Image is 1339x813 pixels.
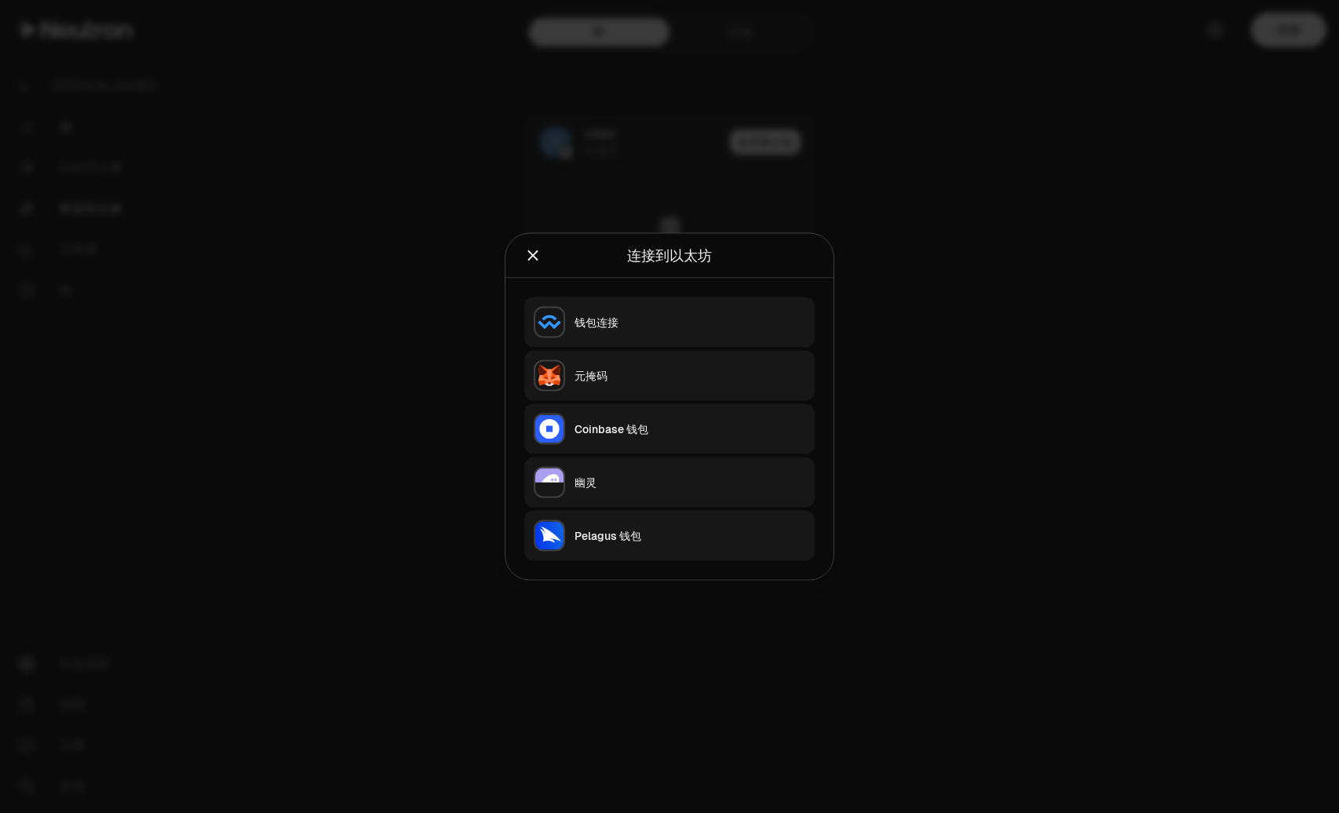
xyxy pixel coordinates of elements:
div: 连接到以太坊 [627,245,712,267]
div: 元掩码 [575,368,805,384]
div: 钱包连接 [575,315,805,330]
button: 元掩码元掩码 [524,351,815,401]
img: 元掩码 [535,362,564,390]
div: Pelagus 钱包 [575,528,805,544]
button: 钱包连接钱包连接 [524,297,815,348]
div: Coinbase 钱包 [575,421,805,437]
img: Coinbase 钱包 [535,415,564,443]
button: 关闭 [524,245,542,267]
button: Coinbase 钱包Coinbase 钱包 [524,404,815,454]
button: Pelagus 钱包Pelagus 钱包 [524,511,815,561]
img: 幽灵 [535,468,564,497]
img: 钱包连接 [535,308,564,337]
button: 幽灵幽灵 [524,458,815,508]
img: Pelagus 钱包 [535,522,564,550]
div: 幽灵 [575,475,805,490]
